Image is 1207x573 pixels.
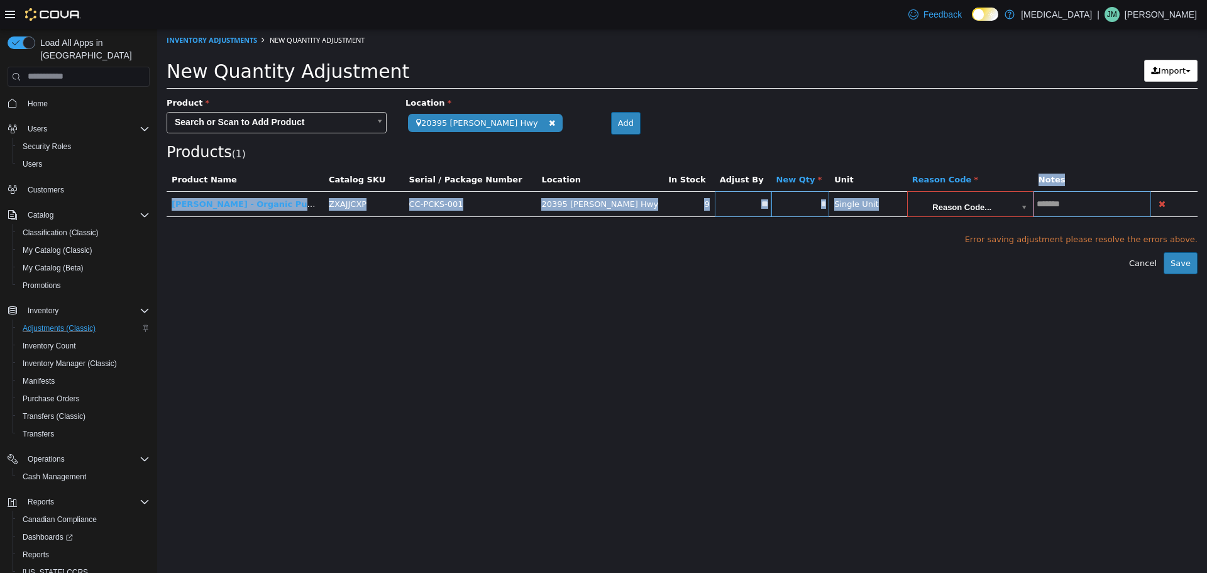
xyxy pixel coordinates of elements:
[3,206,155,224] button: Catalog
[13,224,155,242] button: Classification (Classic)
[28,454,65,464] span: Operations
[9,69,52,79] span: Product
[13,337,155,355] button: Inventory Count
[18,225,150,240] span: Classification (Classic)
[23,472,86,482] span: Cash Management
[3,181,155,199] button: Customers
[13,528,155,546] a: Dashboards
[18,321,150,336] span: Adjustments (Classic)
[248,69,294,79] span: Location
[18,374,150,389] span: Manifests
[13,138,155,155] button: Security Roles
[677,145,698,157] button: Unit
[23,245,92,255] span: My Catalog (Classic)
[3,94,155,113] button: Home
[18,469,91,484] a: Cash Management
[23,303,150,318] span: Inventory
[23,341,76,351] span: Inventory Count
[18,391,85,406] a: Purchase Orders
[18,426,59,442] a: Transfers
[28,497,54,507] span: Reports
[28,99,48,109] span: Home
[13,355,155,372] button: Inventory Manager (Classic)
[23,281,61,291] span: Promotions
[18,391,150,406] span: Purchase Orders
[252,145,368,157] button: Serial / Package Number
[18,338,150,353] span: Inventory Count
[28,306,58,316] span: Inventory
[23,303,63,318] button: Inventory
[755,146,821,155] span: Reason Code
[23,121,150,136] span: Users
[13,155,155,173] button: Users
[18,321,101,336] a: Adjustments (Classic)
[18,409,91,424] a: Transfers (Classic)
[506,162,558,188] td: 9
[18,225,104,240] a: Classification (Classic)
[3,302,155,320] button: Inventory
[18,374,60,389] a: Manifests
[247,162,380,188] td: CC-PCKS-001
[23,228,99,238] span: Classification (Classic)
[23,411,85,421] span: Transfers (Classic)
[79,120,85,131] span: 1
[18,139,150,154] span: Security Roles
[1021,7,1092,22] p: [MEDICAL_DATA]
[23,323,96,333] span: Adjustments (Classic)
[753,164,857,189] span: Reason Code...
[1097,7,1100,22] p: |
[563,145,609,157] button: Adjust By
[23,494,150,509] span: Reports
[13,372,155,390] button: Manifests
[14,145,82,157] button: Product Name
[23,208,150,223] span: Catalog
[18,356,150,371] span: Inventory Manager (Classic)
[1001,37,1028,47] span: Import
[23,96,150,111] span: Home
[23,96,53,111] a: Home
[23,376,55,386] span: Manifests
[18,278,66,293] a: Promotions
[23,208,58,223] button: Catalog
[18,469,150,484] span: Cash Management
[172,145,231,157] button: Catalog SKU
[384,170,501,180] span: 20395 [PERSON_NAME] Hwy
[881,145,910,157] button: Notes
[9,6,100,16] a: Inventory Adjustments
[23,121,52,136] button: Users
[167,162,247,188] td: ZXAJJCXP
[9,83,229,104] a: Search or Scan to Add Product
[23,494,59,509] button: Reports
[18,547,54,562] a: Reports
[13,546,155,564] button: Reports
[14,170,269,180] a: [PERSON_NAME] - Organic Pure Cake Skunk Smalls 28g
[972,8,998,21] input: Dark Mode
[18,260,150,275] span: My Catalog (Beta)
[18,139,76,154] a: Security Roles
[13,259,155,277] button: My Catalog (Beta)
[18,356,122,371] a: Inventory Manager (Classic)
[23,429,54,439] span: Transfers
[18,409,150,424] span: Transfers (Classic)
[23,159,42,169] span: Users
[13,320,155,337] button: Adjustments (Classic)
[75,120,89,131] small: ( )
[23,452,150,467] span: Operations
[23,142,71,152] span: Security Roles
[965,223,1006,246] button: Cancel
[23,359,117,369] span: Inventory Manager (Classic)
[28,185,64,195] span: Customers
[18,243,97,258] a: My Catalog (Classic)
[13,390,155,408] button: Purchase Orders
[13,408,155,425] button: Transfers (Classic)
[35,36,150,62] span: Load All Apps in [GEOGRAPHIC_DATA]
[23,182,69,197] a: Customers
[13,277,155,294] button: Promotions
[1125,7,1197,22] p: [PERSON_NAME]
[23,182,150,197] span: Customers
[18,338,81,353] a: Inventory Count
[23,532,73,542] span: Dashboards
[9,204,1040,217] span: Error saving adjustment please resolve the errors above.
[753,164,873,187] a: Reason Code...
[18,426,150,442] span: Transfers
